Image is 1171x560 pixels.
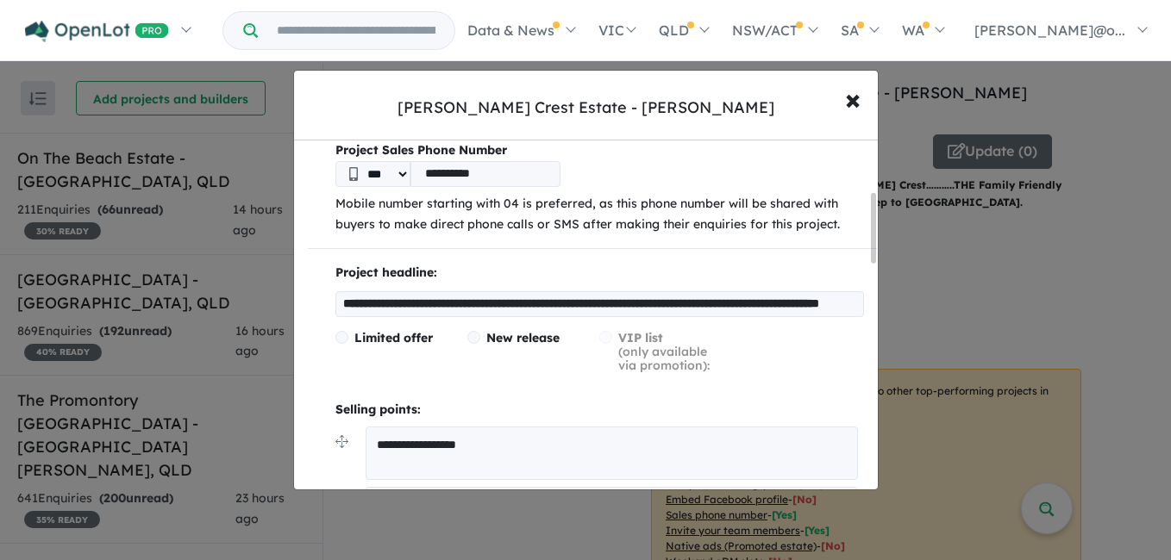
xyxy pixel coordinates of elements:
span: New release [486,330,560,345]
img: drag.svg [335,435,348,448]
p: Mobile number starting with 04 is preferred, as this phone number will be shared with buyers to m... [335,194,864,235]
img: Openlot PRO Logo White [25,21,169,42]
p: Selling points: [335,400,864,420]
span: Limited offer [354,330,433,345]
span: × [845,80,861,117]
img: Phone icon [349,167,358,181]
input: Try estate name, suburb, builder or developer [261,12,451,49]
span: [PERSON_NAME]@o... [974,22,1125,39]
p: Project headline: [335,263,864,283]
b: Project Sales Phone Number [335,140,864,161]
div: [PERSON_NAME] Crest Estate - [PERSON_NAME] [398,96,774,119]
